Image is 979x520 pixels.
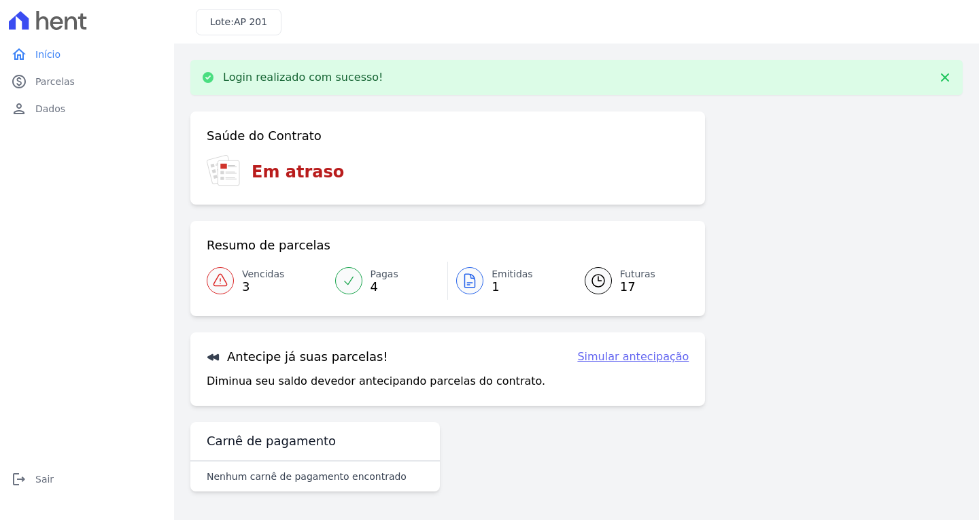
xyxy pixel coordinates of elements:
h3: Em atraso [252,160,344,184]
span: 1 [492,281,533,292]
a: personDados [5,95,169,122]
a: Emitidas 1 [448,262,568,300]
h3: Carnê de pagamento [207,433,336,449]
p: Diminua seu saldo devedor antecipando parcelas do contrato. [207,373,545,389]
span: 3 [242,281,284,292]
a: homeInício [5,41,169,68]
span: Pagas [371,267,398,281]
span: Parcelas [35,75,75,88]
a: Pagas 4 [327,262,448,300]
h3: Antecipe já suas parcelas! [207,349,388,365]
span: Vencidas [242,267,284,281]
p: Nenhum carnê de pagamento encontrado [207,470,407,483]
i: person [11,101,27,117]
i: paid [11,73,27,90]
h3: Lote: [210,15,267,29]
span: 17 [620,281,655,292]
h3: Saúde do Contrato [207,128,322,144]
a: logoutSair [5,466,169,493]
i: logout [11,471,27,487]
i: home [11,46,27,63]
h3: Resumo de parcelas [207,237,330,254]
a: Futuras 17 [568,262,689,300]
span: Dados [35,102,65,116]
span: Sair [35,472,54,486]
span: AP 201 [234,16,267,27]
span: 4 [371,281,398,292]
span: Início [35,48,61,61]
p: Login realizado com sucesso! [223,71,383,84]
span: Futuras [620,267,655,281]
a: Vencidas 3 [207,262,327,300]
a: paidParcelas [5,68,169,95]
a: Simular antecipação [577,349,689,365]
span: Emitidas [492,267,533,281]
